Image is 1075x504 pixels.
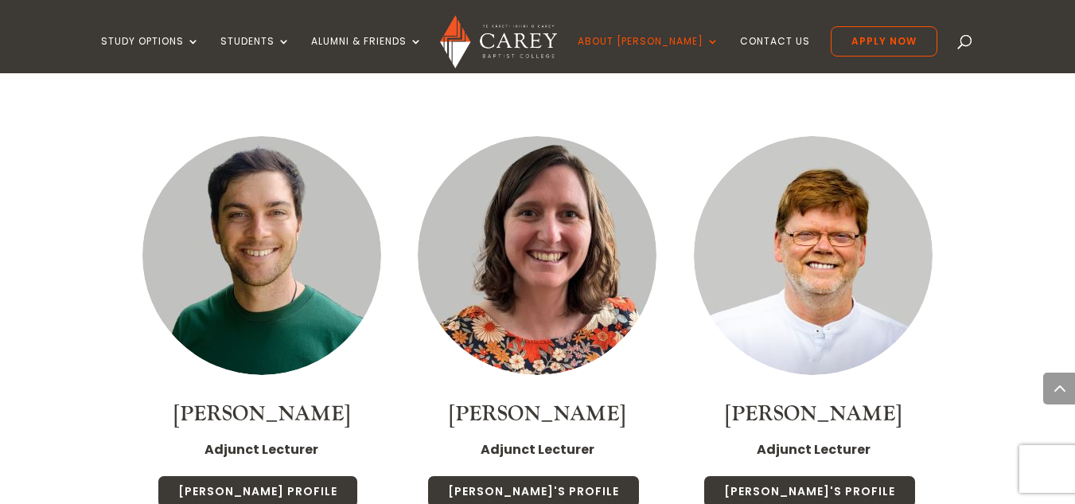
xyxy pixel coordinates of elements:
a: About [PERSON_NAME] [578,36,719,73]
strong: Adjunct Lecturer [204,440,318,459]
a: Apply Now [831,26,937,57]
img: Elliot Rice_2023_300x300 [142,136,381,375]
a: [PERSON_NAME] [173,400,350,428]
img: Paul Windsor_300x300 [694,136,933,375]
img: Carey Baptist College [440,15,557,68]
a: [PERSON_NAME] [725,400,902,428]
img: Sarah_Rice_2023_300x300 [418,136,656,375]
strong: Adjunct Lecturer [757,440,871,459]
a: Contact Us [740,36,810,73]
a: Study Options [101,36,200,73]
strong: Adjunct Lecturer [481,440,594,459]
a: Alumni & Friends [311,36,423,73]
a: Students [220,36,290,73]
a: [PERSON_NAME] [449,400,625,428]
